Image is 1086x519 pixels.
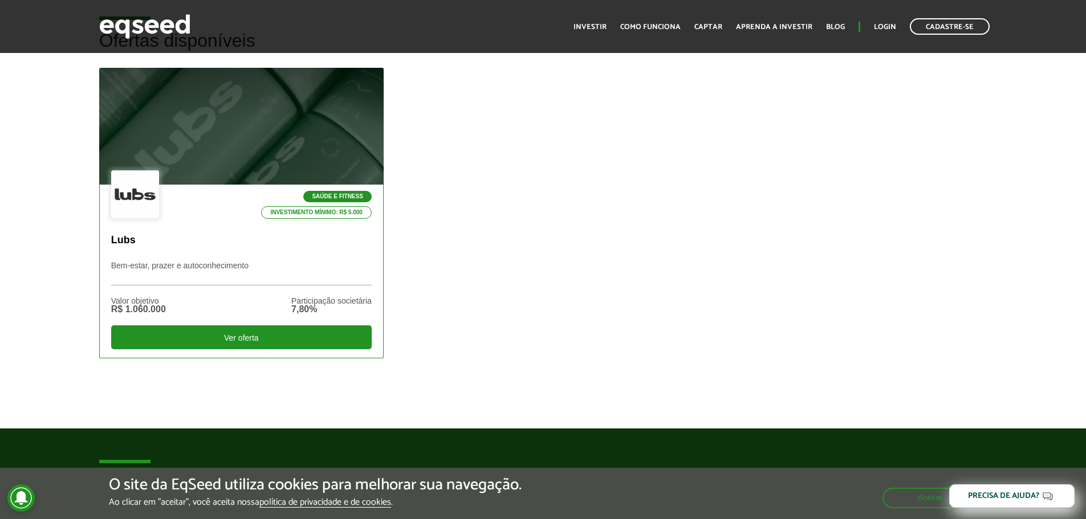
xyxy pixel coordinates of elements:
[259,498,391,508] a: política de privacidade e de cookies
[99,68,384,358] a: Saúde e Fitness Investimento mínimo: R$ 5.000 Lubs Bem-estar, prazer e autoconhecimento Valor obj...
[620,23,681,31] a: Como funciona
[111,305,166,314] div: R$ 1.060.000
[573,23,607,31] a: Investir
[111,234,372,247] p: Lubs
[882,488,978,508] button: Aceitar
[303,191,371,202] p: Saúde e Fitness
[826,23,845,31] a: Blog
[111,297,166,305] div: Valor objetivo
[99,11,190,42] img: EqSeed
[874,23,896,31] a: Login
[291,297,372,305] div: Participação societária
[111,325,372,349] div: Ver oferta
[736,23,812,31] a: Aprenda a investir
[109,497,522,508] p: Ao clicar em "aceitar", você aceita nossa .
[291,305,372,314] div: 7,80%
[694,23,722,31] a: Captar
[910,18,990,35] a: Cadastre-se
[261,206,372,219] p: Investimento mínimo: R$ 5.000
[109,476,522,494] h5: O site da EqSeed utiliza cookies para melhorar sua navegação.
[111,261,372,285] p: Bem-estar, prazer e autoconhecimento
